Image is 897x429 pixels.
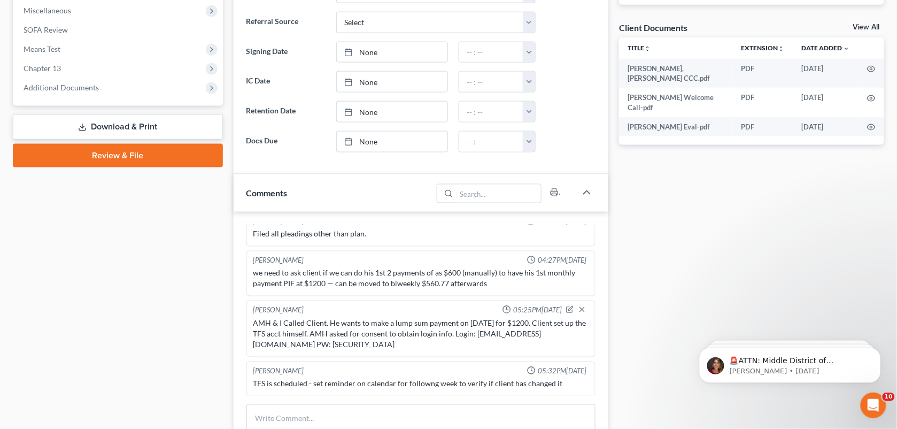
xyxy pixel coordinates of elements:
label: Docs Due [241,131,331,152]
div: [PERSON_NAME] [253,305,304,316]
td: [PERSON_NAME] Eval-pdf [619,117,733,136]
span: Chapter 13 [24,64,61,73]
i: unfold_more [644,45,651,52]
td: [PERSON_NAME] Welcome Call-pdf [619,88,733,117]
input: -- : -- [459,72,523,92]
span: SOFA Review [24,25,68,34]
div: Filed all pleadings other than plan. [253,229,589,240]
iframe: Intercom notifications message [683,325,897,400]
input: -- : -- [459,132,523,152]
span: 05:25PM[DATE] [513,305,562,316]
i: unfold_more [778,45,785,52]
a: View All [853,24,880,31]
input: Search... [457,185,542,203]
a: Extensionunfold_more [741,44,785,52]
a: Download & Print [13,114,223,140]
span: Means Test [24,44,60,53]
div: [PERSON_NAME] [253,256,304,266]
td: [DATE] [793,117,859,136]
label: IC Date [241,71,331,93]
span: Additional Documents [24,83,99,92]
p: Message from Katie, sent 3w ago [47,41,184,51]
a: Titleunfold_more [628,44,651,52]
div: TFS is scheduled - set reminder on calendar for followng week to verify if client has changed it [253,379,589,389]
span: 05:32PM[DATE] [538,366,586,377]
div: AMH & I Called Client. He wants to make a lump sum payment on [DATE] for $1200. Client set up the... [253,318,589,350]
span: 🚨ATTN: Middle District of [US_STATE] The court has added a new Credit Counseling Field that we ne... [47,31,181,125]
td: PDF [733,88,793,117]
a: None [337,132,447,152]
td: PDF [733,59,793,88]
span: Comments [246,188,288,198]
a: SOFA Review [15,20,223,40]
input: -- : -- [459,42,523,63]
td: [DATE] [793,59,859,88]
div: we need to ask client if we can do his 1st 2 payments of as $600 (manually) to have his 1st month... [253,268,589,289]
a: None [337,42,447,63]
td: [DATE] [793,88,859,117]
span: Miscellaneous [24,6,71,15]
label: Signing Date [241,42,331,63]
td: PDF [733,117,793,136]
input: -- : -- [459,102,523,122]
a: None [337,102,447,122]
label: Retention Date [241,101,331,122]
div: Client Documents [619,22,687,33]
i: expand_more [844,45,850,52]
a: None [337,72,447,92]
span: 10 [883,393,895,401]
td: [PERSON_NAME], [PERSON_NAME] CCC.pdf [619,59,733,88]
span: 04:27PM[DATE] [538,256,586,266]
a: Review & File [13,144,223,167]
a: Date Added expand_more [802,44,850,52]
iframe: Intercom live chat [861,393,886,418]
label: Referral Source [241,12,331,33]
div: [PERSON_NAME] [253,366,304,377]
